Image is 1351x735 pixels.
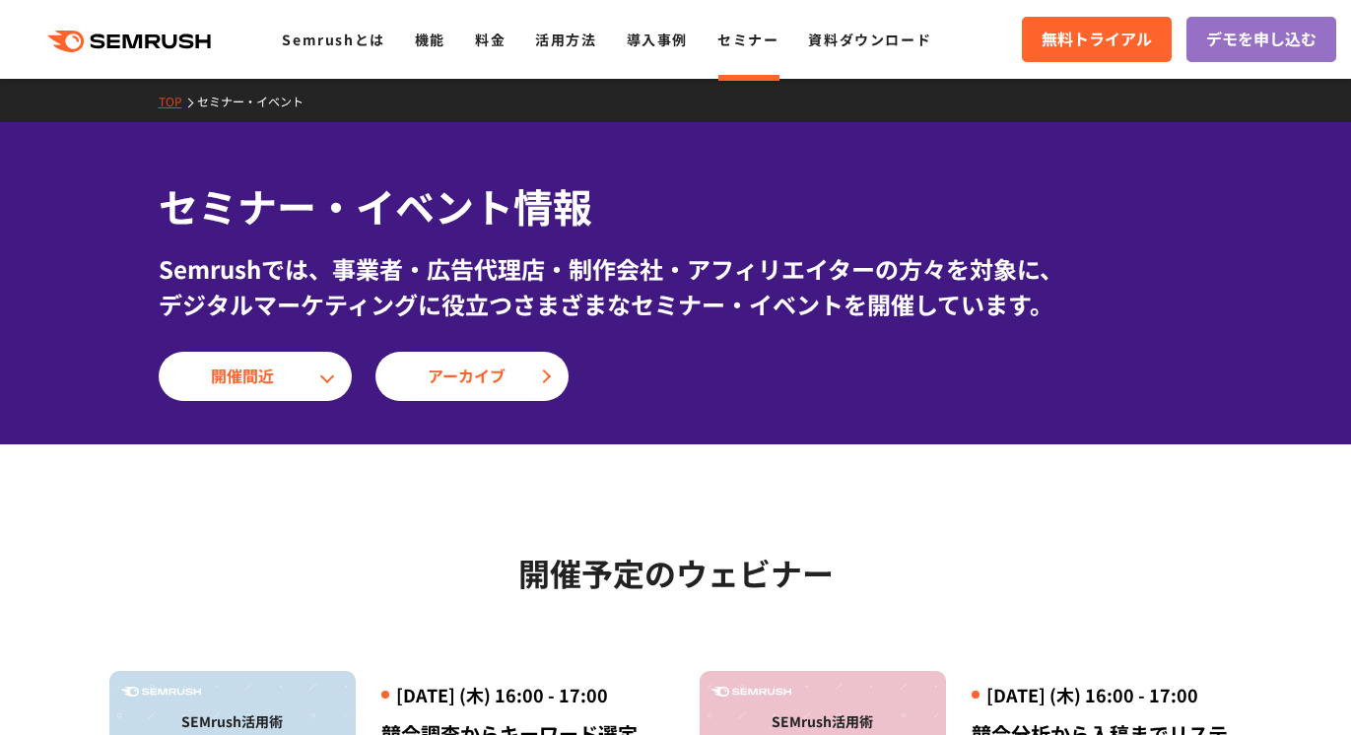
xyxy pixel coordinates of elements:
a: セミナー [717,30,778,49]
img: Semrush [121,687,201,698]
a: 資料ダウンロード [808,30,931,49]
a: Semrushとは [282,30,384,49]
a: 料金 [475,30,506,49]
div: [DATE] (木) 16:00 - 17:00 [381,683,652,707]
span: デモを申し込む [1206,27,1317,52]
h2: 開催予定のウェビナー [109,548,1243,597]
a: アーカイブ [375,352,569,401]
a: 導入事例 [627,30,688,49]
a: TOP [159,93,197,109]
img: Semrush [711,687,791,698]
a: 開催間近 [159,352,352,401]
a: 機能 [415,30,445,49]
a: セミナー・イベント [197,93,318,109]
a: 無料トライアル [1022,17,1172,62]
span: 無料トライアル [1042,27,1152,52]
div: [DATE] (木) 16:00 - 17:00 [972,683,1243,707]
a: 活用方法 [535,30,596,49]
span: 開催間近 [211,364,300,389]
a: デモを申し込む [1186,17,1336,62]
span: アーカイブ [428,364,516,389]
h1: セミナー・イベント情報 [159,177,1193,235]
div: Semrushでは、事業者・広告代理店・制作会社・アフィリエイターの方々を対象に、 デジタルマーケティングに役立つさまざまなセミナー・イベントを開催しています。 [159,251,1193,322]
